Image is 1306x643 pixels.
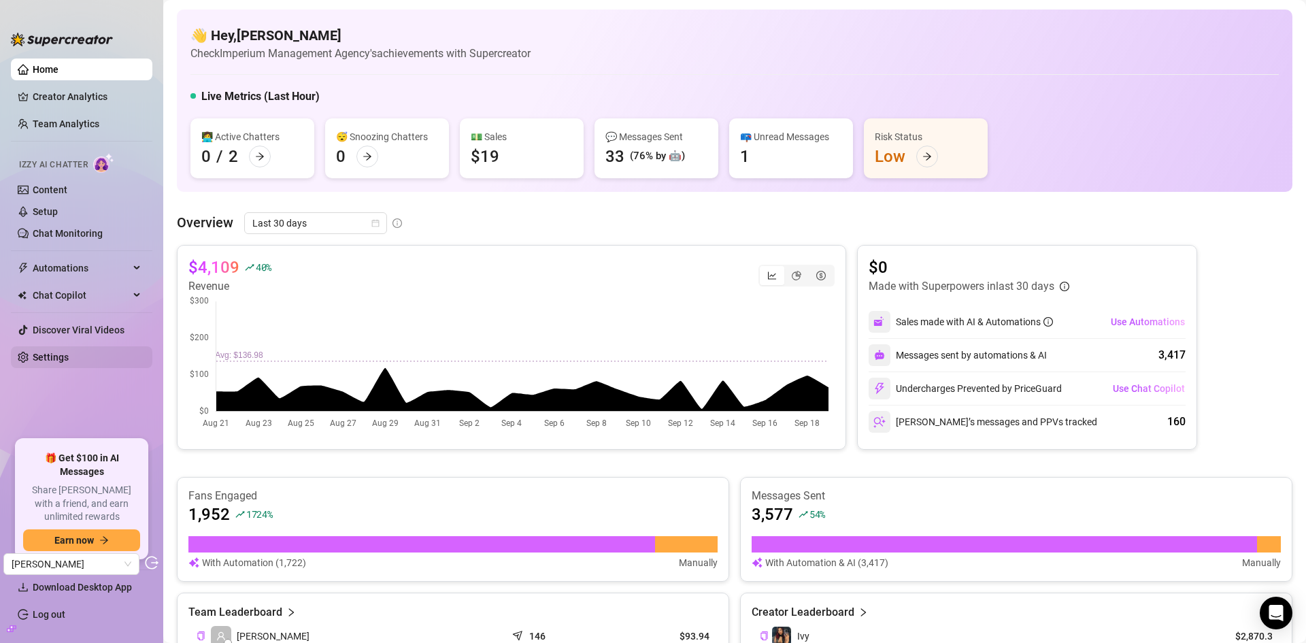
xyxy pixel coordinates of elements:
article: $0 [869,257,1069,278]
article: Manually [1242,555,1281,570]
img: svg%3e [873,416,886,428]
article: $2,870.3 [1211,629,1273,643]
article: Check Imperium Management Agency's achievements with Supercreator [190,45,531,62]
span: copy [760,631,769,640]
img: Chat Copilot [18,291,27,300]
span: user [216,631,226,641]
div: 160 [1167,414,1186,430]
span: Automations [33,257,129,279]
button: Use Chat Copilot [1112,378,1186,399]
a: Log out [33,609,65,620]
h4: 👋 Hey, [PERSON_NAME] [190,26,531,45]
article: Team Leaderboard [188,604,282,621]
article: Revenue [188,278,271,295]
div: 📪 Unread Messages [740,129,842,144]
span: Last 30 days [252,213,379,233]
span: arrow-right [922,152,932,161]
div: Sales made with AI & Automations [896,314,1053,329]
div: Messages sent by automations & AI [869,344,1047,366]
article: With Automation & AI (3,417) [765,555,888,570]
span: Chat Copilot [33,284,129,306]
article: $4,109 [188,257,239,278]
span: Use Chat Copilot [1113,383,1185,394]
div: 2 [229,146,238,167]
span: rise [799,510,808,519]
span: line-chart [767,271,777,280]
a: Discover Viral Videos [33,325,124,335]
article: Made with Superpowers in last 30 days [869,278,1054,295]
span: rise [245,263,254,272]
button: Earn nowarrow-right [23,529,140,551]
div: 💬 Messages Sent [605,129,707,144]
article: Manually [679,555,718,570]
span: right [286,604,296,621]
span: 1724 % [246,508,273,521]
span: Earn now [54,535,94,546]
div: 0 [201,146,211,167]
div: 3,417 [1158,347,1186,363]
span: arrow-right [99,535,109,545]
article: 146 [529,629,546,643]
img: svg%3e [874,350,885,361]
a: Home [33,64,58,75]
span: Use Automations [1111,316,1185,327]
div: Risk Status [875,129,977,144]
article: Creator Leaderboard [752,604,854,621]
a: Settings [33,352,69,363]
button: Copy Teammate ID [197,631,205,641]
article: Messages Sent [752,489,1281,504]
div: Open Intercom Messenger [1260,597,1292,629]
span: info-circle [392,218,402,228]
a: Content [33,184,67,195]
img: svg%3e [873,382,886,395]
img: logo-BBDzfeDw.svg [11,33,113,46]
span: build [7,624,16,633]
a: Chat Monitoring [33,228,103,239]
article: Overview [177,212,233,233]
span: dollar-circle [816,271,826,280]
article: With Automation (1,722) [202,555,306,570]
a: Creator Analytics [33,86,141,108]
span: Caleb Craig [12,554,131,574]
div: $19 [471,146,499,167]
span: Ivy [797,631,809,642]
span: Izzy AI Chatter [19,159,88,171]
a: Setup [33,206,58,217]
article: Fans Engaged [188,489,718,504]
div: (76% by 🤖) [630,148,685,165]
article: $93.94 [620,629,709,643]
div: 0 [336,146,346,167]
span: pie-chart [792,271,801,280]
article: 3,577 [752,504,793,525]
span: info-circle [1060,282,1069,291]
button: Copy Creator ID [760,631,769,641]
div: [PERSON_NAME]’s messages and PPVs tracked [869,411,1097,433]
img: svg%3e [752,555,763,570]
img: svg%3e [188,555,199,570]
span: arrow-right [255,152,265,161]
span: Share [PERSON_NAME] with a friend, and earn unlimited rewards [23,484,140,524]
span: rise [235,510,245,519]
div: 1 [740,146,750,167]
div: segmented control [758,265,835,286]
h5: Live Metrics (Last Hour) [201,88,320,105]
div: 👩‍💻 Active Chatters [201,129,303,144]
span: arrow-right [363,152,372,161]
span: info-circle [1043,317,1053,327]
img: svg%3e [873,316,886,328]
span: calendar [371,219,380,227]
button: Use Automations [1110,311,1186,333]
a: Team Analytics [33,118,99,129]
span: logout [145,556,158,570]
span: download [18,582,29,593]
span: 54 % [809,508,825,521]
article: 1,952 [188,504,230,525]
div: 💵 Sales [471,129,573,144]
img: AI Chatter [93,153,114,173]
span: copy [197,631,205,640]
span: 🎁 Get $100 in AI Messages [23,452,140,478]
div: Undercharges Prevented by PriceGuard [869,378,1062,399]
div: 😴 Snoozing Chatters [336,129,438,144]
span: right [858,604,868,621]
span: Download Desktop App [33,582,132,593]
